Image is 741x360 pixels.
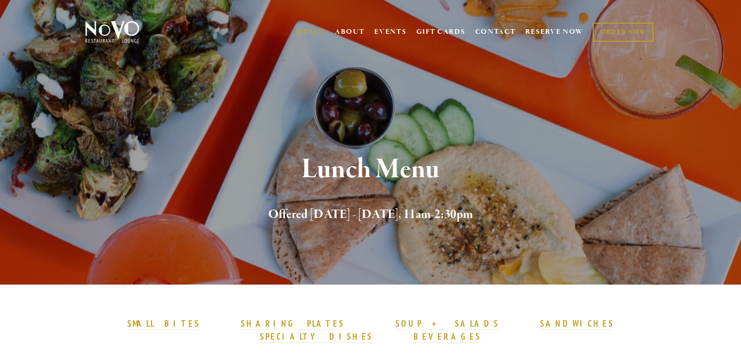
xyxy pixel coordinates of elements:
a: MENUS [296,27,325,37]
img: Novo Restaurant &amp; Lounge [83,20,141,43]
h2: Offered [DATE] - [DATE], 11am-2:30pm [100,205,641,224]
a: BEVERAGES [414,331,481,343]
a: SPECIALTY DISHES [260,331,373,343]
a: ABOUT [335,27,365,37]
strong: SOUP + SALADS [396,318,499,329]
a: SOUP + SALADS [396,318,499,330]
strong: SHARING PLATES [241,318,345,329]
a: ORDER NOW [593,23,653,42]
a: EVENTS [374,27,406,37]
a: SANDWICHES [540,318,614,330]
strong: SPECIALTY DISHES [260,331,373,342]
a: SHARING PLATES [241,318,345,330]
a: GIFT CARDS [416,23,465,41]
strong: BEVERAGES [414,331,481,342]
a: SMALL BITES [127,318,200,330]
strong: SANDWICHES [540,318,614,329]
a: CONTACT [475,23,516,41]
a: RESERVE NOW [525,23,584,41]
strong: SMALL BITES [127,318,200,329]
h1: Lunch Menu [100,155,641,185]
